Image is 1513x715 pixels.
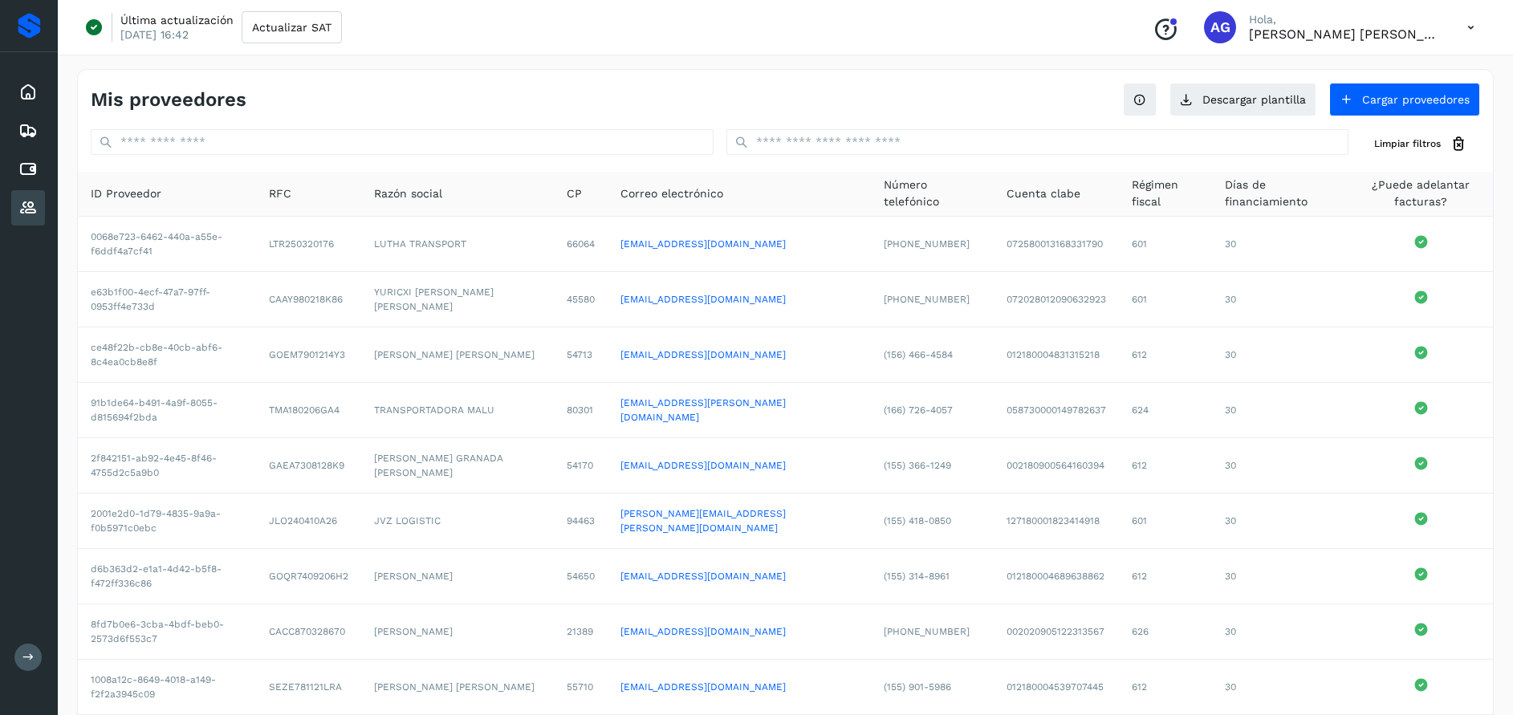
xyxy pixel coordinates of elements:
[120,27,189,42] p: [DATE] 16:42
[374,185,442,202] span: Razón social
[884,460,951,471] span: (155) 366-1249
[1119,494,1212,549] td: 601
[994,660,1119,715] td: 012180004539707445
[1119,217,1212,272] td: 601
[11,152,45,187] div: Cuentas por pagar
[1362,177,1480,210] span: ¿Puede adelantar facturas?
[361,217,555,272] td: LUTHA TRANSPORT
[1329,83,1480,116] button: Cargar proveedores
[361,660,555,715] td: [PERSON_NAME] [PERSON_NAME]
[884,238,970,250] span: [PHONE_NUMBER]
[256,327,361,383] td: GOEM7901214Y3
[620,571,786,582] a: [EMAIL_ADDRESS][DOMAIN_NAME]
[78,494,256,549] td: 2001e2d0-1d79-4835-9a9a-f0b5971c0ebc
[620,349,786,360] a: [EMAIL_ADDRESS][DOMAIN_NAME]
[256,604,361,660] td: CACC870328670
[884,349,953,360] span: (156) 466-4584
[994,383,1119,438] td: 058730000149782637
[11,113,45,148] div: Embarques
[554,604,608,660] td: 21389
[1212,217,1349,272] td: 30
[884,177,980,210] span: Número telefónico
[1212,660,1349,715] td: 30
[361,272,555,327] td: YURICXI [PERSON_NAME] [PERSON_NAME]
[620,185,723,202] span: Correo electrónico
[1249,26,1442,42] p: Abigail Gonzalez Leon
[1119,327,1212,383] td: 612
[1212,604,1349,660] td: 30
[120,13,234,27] p: Última actualización
[1119,549,1212,604] td: 612
[256,217,361,272] td: LTR250320176
[620,294,786,305] a: [EMAIL_ADDRESS][DOMAIN_NAME]
[256,383,361,438] td: TMA180206GA4
[620,681,786,693] a: [EMAIL_ADDRESS][DOMAIN_NAME]
[1119,604,1212,660] td: 626
[1212,383,1349,438] td: 30
[884,626,970,637] span: [PHONE_NUMBER]
[91,88,246,112] h4: Mis proveedores
[1249,13,1442,26] p: Hola,
[1132,177,1199,210] span: Régimen fiscal
[256,549,361,604] td: GOQR7409206H2
[994,327,1119,383] td: 012180004831315218
[884,571,950,582] span: (155) 314-8961
[361,383,555,438] td: TRANSPORTADORA MALU
[91,185,161,202] span: ID Proveedor
[620,626,786,637] a: [EMAIL_ADDRESS][DOMAIN_NAME]
[554,327,608,383] td: 54713
[256,272,361,327] td: CAAY980218K86
[11,75,45,110] div: Inicio
[78,660,256,715] td: 1008a12c-8649-4018-a149-f2f2a3945c09
[1212,327,1349,383] td: 30
[620,460,786,471] a: [EMAIL_ADDRESS][DOMAIN_NAME]
[994,604,1119,660] td: 002020905122313567
[994,438,1119,494] td: 002180900564160394
[78,438,256,494] td: 2f842151-ab92-4e45-8f46-4755d2c5a9b0
[554,660,608,715] td: 55710
[994,549,1119,604] td: 012180004689638862
[256,494,361,549] td: JLO240410A26
[884,515,951,526] span: (155) 418-0850
[884,404,953,416] span: (166) 726-4057
[269,185,291,202] span: RFC
[361,327,555,383] td: [PERSON_NAME] [PERSON_NAME]
[361,438,555,494] td: [PERSON_NAME] GRANADA [PERSON_NAME]
[554,217,608,272] td: 66064
[361,494,555,549] td: JVZ LOGISTIC
[1212,494,1349,549] td: 30
[1212,438,1349,494] td: 30
[1007,185,1080,202] span: Cuenta clabe
[620,397,786,423] a: [EMAIL_ADDRESS][PERSON_NAME][DOMAIN_NAME]
[11,190,45,225] div: Proveedores
[1212,272,1349,327] td: 30
[78,383,256,438] td: 91b1de64-b491-4a9f-8055-d815694f2bda
[567,185,582,202] span: CP
[1374,136,1441,151] span: Limpiar filtros
[252,22,331,33] span: Actualizar SAT
[994,494,1119,549] td: 127180001823414918
[78,604,256,660] td: 8fd7b0e6-3cba-4bdf-beb0-2573d6f553c7
[1361,129,1480,159] button: Limpiar filtros
[994,272,1119,327] td: 072028012090632923
[884,294,970,305] span: [PHONE_NUMBER]
[256,660,361,715] td: SEZE781121LRA
[554,438,608,494] td: 54170
[554,549,608,604] td: 54650
[361,604,555,660] td: [PERSON_NAME]
[554,272,608,327] td: 45580
[242,11,342,43] button: Actualizar SAT
[620,508,786,534] a: [PERSON_NAME][EMAIL_ADDRESS][PERSON_NAME][DOMAIN_NAME]
[554,383,608,438] td: 80301
[1169,83,1316,116] button: Descargar plantilla
[1119,438,1212,494] td: 612
[78,549,256,604] td: d6b363d2-e1a1-4d42-b5f8-f472ff336c86
[1212,549,1349,604] td: 30
[361,549,555,604] td: [PERSON_NAME]
[1119,383,1212,438] td: 624
[1119,272,1212,327] td: 601
[884,681,951,693] span: (155) 901-5986
[1225,177,1336,210] span: Días de financiamiento
[78,272,256,327] td: e63b1f00-4ecf-47a7-97ff-0953ff4e733d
